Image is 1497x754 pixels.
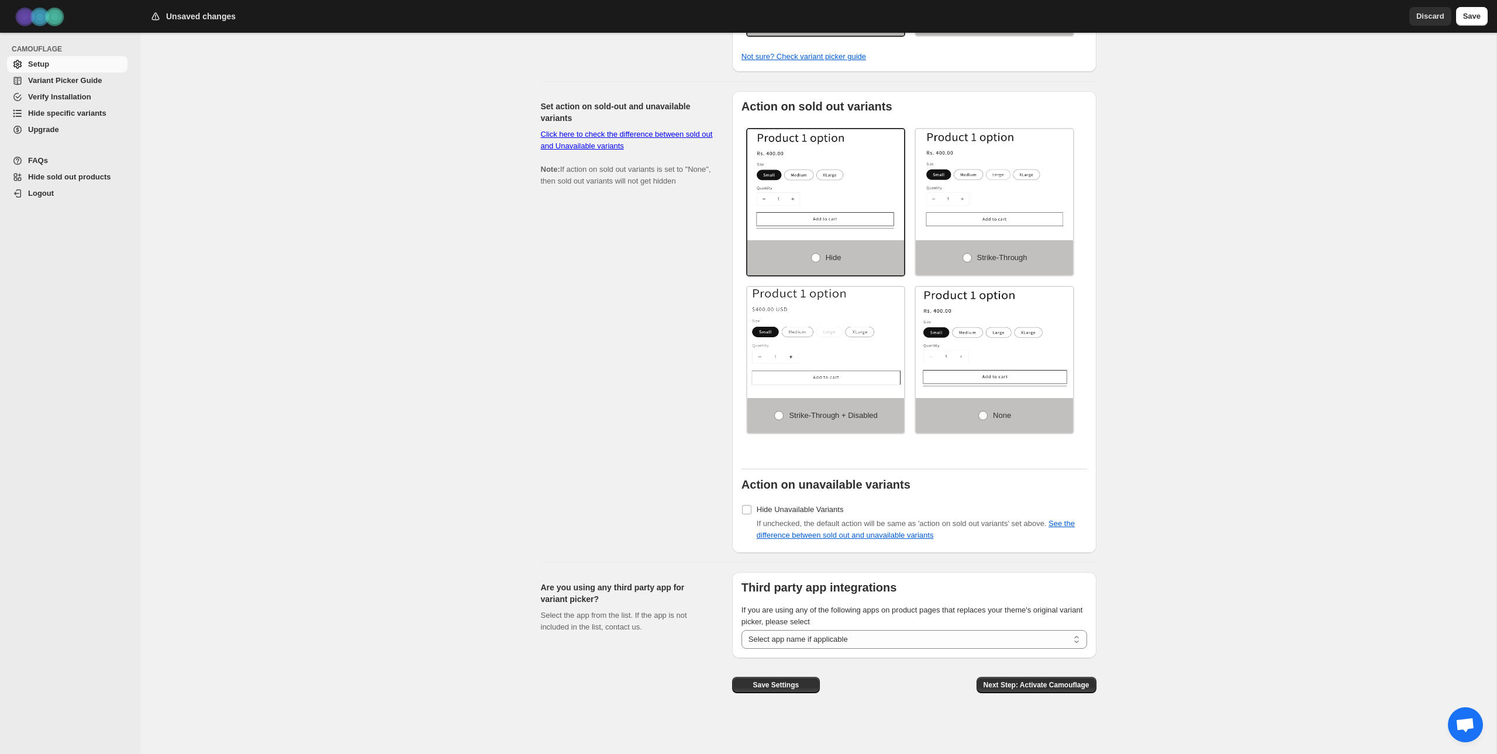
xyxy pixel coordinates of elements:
span: If you are using any of the following apps on product pages that replaces your theme's original v... [741,606,1083,626]
a: Upgrade [7,122,127,138]
span: CAMOUFLAGE [12,44,132,54]
a: Verify Installation [7,89,127,105]
span: Strike-through + Disabled [789,411,877,420]
button: Discard [1409,7,1451,26]
span: None [993,411,1011,420]
b: Action on unavailable variants [741,478,910,491]
b: Note: [541,165,560,174]
h2: Are you using any third party app for variant picker? [541,582,713,605]
span: Discard [1416,11,1444,22]
a: Click here to check the difference between sold out and Unavailable variants [541,130,713,150]
span: Save [1463,11,1481,22]
b: Third party app integrations [741,581,897,594]
span: Hide specific variants [28,109,106,117]
a: Logout [7,185,127,202]
button: Save Settings [732,677,820,693]
span: Variant Picker Guide [28,76,102,85]
a: FAQs [7,153,127,169]
span: FAQs [28,156,48,165]
span: Verify Installation [28,92,91,101]
img: Strike-through + Disabled [747,287,905,386]
a: Open chat [1448,707,1483,742]
h2: Unsaved changes [166,11,236,22]
span: Setup [28,60,49,68]
span: Next Step: Activate Camouflage [984,680,1089,690]
span: Hide sold out products [28,172,111,181]
button: Next Step: Activate Camouflage [977,677,1096,693]
span: If action on sold out variants is set to "None", then sold out variants will not get hidden [541,130,713,185]
span: Hide Unavailable Variants [757,505,844,514]
span: Logout [28,189,54,198]
a: Not sure? Check variant picker guide [741,52,866,61]
button: Save [1456,7,1488,26]
span: If unchecked, the default action will be same as 'action on sold out variants' set above. [757,519,1075,539]
img: Hide [747,129,905,229]
span: Strike-through [977,253,1027,262]
a: Hide sold out products [7,169,127,185]
img: None [916,287,1073,386]
span: Save Settings [753,680,799,690]
span: Select the app from the list. If the app is not included in the list, contact us. [541,611,687,631]
h2: Set action on sold-out and unavailable variants [541,101,713,124]
span: Hide [826,253,841,262]
a: Variant Picker Guide [7,72,127,89]
a: Hide specific variants [7,105,127,122]
b: Action on sold out variants [741,100,892,113]
span: Upgrade [28,125,59,134]
img: Strike-through [916,129,1073,229]
a: Setup [7,56,127,72]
